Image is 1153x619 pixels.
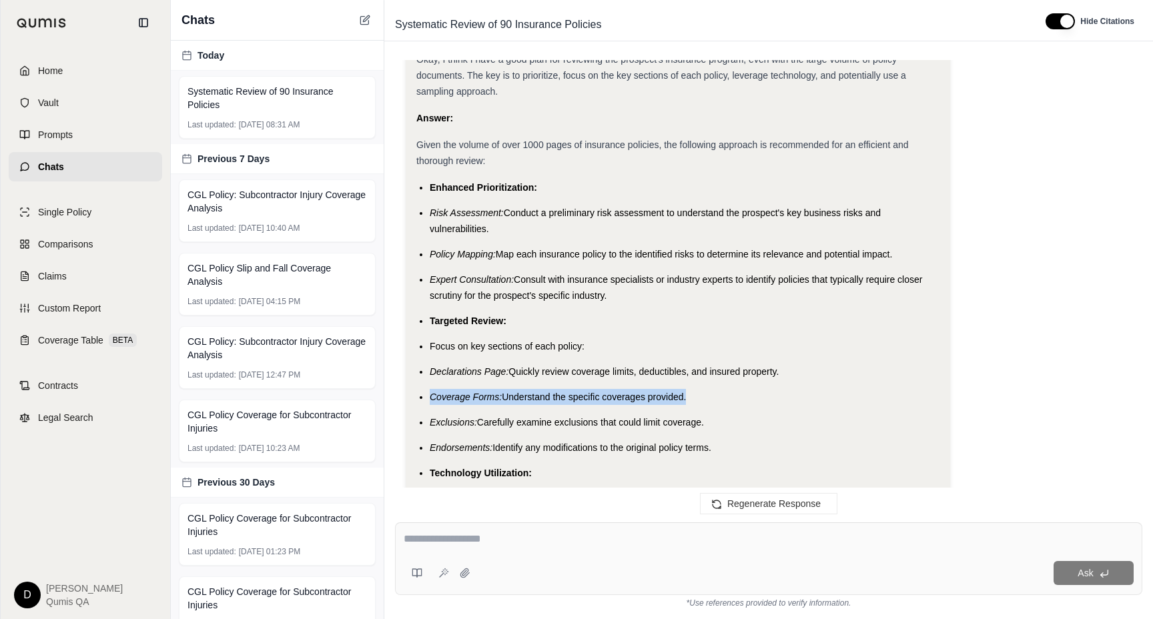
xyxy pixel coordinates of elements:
a: Prompts [9,120,162,149]
div: D [14,582,41,608]
span: Contracts [38,379,78,392]
span: Okay, I think I have a good plan for reviewing the prospect's insurance program, even with the la... [416,54,906,97]
span: [DATE] 10:40 AM [239,223,300,233]
span: Policy Mapping: [430,249,496,259]
span: Custom Report [38,301,101,315]
a: Single Policy [9,197,162,227]
span: [DATE] 04:15 PM [239,296,300,307]
span: Previous 7 Days [198,152,270,165]
a: Vault [9,88,162,117]
span: Expert Consultation: [430,274,514,285]
span: Targeted Review: [430,316,506,326]
span: CGL Policy Slip and Fall Coverage Analysis [187,261,367,288]
a: Contracts [9,371,162,400]
span: Consult with insurance specialists or industry experts to identify policies that typically requir... [430,274,922,301]
span: Systematic Review of 90 Insurance Policies [187,85,367,111]
a: Comparisons [9,229,162,259]
div: Edit Title [390,14,1030,35]
span: Given the volume of over 1000 pages of insurance policies, the following approach is recommended ... [416,139,909,166]
span: Endorsements: [430,442,492,453]
span: Identify any modifications to the original policy terms. [492,442,711,453]
span: Chats [38,160,64,173]
span: CGL Policy Coverage for Subcontractor Injuries [187,512,367,538]
span: Hide Citations [1080,16,1134,27]
img: Qumis Logo [17,18,67,28]
button: New Chat [357,12,373,28]
span: Last updated: [187,296,236,307]
span: CGL Policy Coverage for Subcontractor Injuries [187,585,367,612]
span: Enhanced Prioritization: [430,182,537,193]
a: Chats [9,152,162,181]
span: [PERSON_NAME] [46,582,123,595]
span: Today [198,49,224,62]
span: Coverage Forms: [430,392,502,402]
a: Claims [9,261,162,291]
span: Last updated: [187,546,236,557]
span: Last updated: [187,370,236,380]
span: Regenerate Response [727,498,821,509]
span: [DATE] 10:23 AM [239,443,300,454]
div: *Use references provided to verify information. [395,595,1142,608]
span: [DATE] 08:31 AM [239,119,300,130]
a: Legal Search [9,403,162,432]
a: Home [9,56,162,85]
span: Home [38,64,63,77]
span: Single Policy [38,205,91,219]
span: Qumis QA [46,595,123,608]
span: Understand the specific coverages provided. [502,392,686,402]
span: [DATE] 12:47 PM [239,370,300,380]
span: Previous 30 Days [198,476,275,489]
span: Declarations Page: [430,366,508,377]
span: Legal Search [38,411,93,424]
span: Prompts [38,128,73,141]
button: Ask [1054,561,1134,585]
span: Last updated: [187,223,236,233]
span: CGL Policy Coverage for Subcontractor Injuries [187,408,367,435]
span: BETA [109,334,137,347]
span: Last updated: [187,119,236,130]
span: CGL Policy: Subcontractor Injury Coverage Analysis [187,188,367,215]
span: [DATE] 01:23 PM [239,546,300,557]
span: Focus on key sections of each policy: [430,341,585,352]
span: Comparisons [38,237,93,251]
a: Coverage TableBETA [9,326,162,355]
span: Vault [38,96,59,109]
span: Technology Utilization: [430,468,532,478]
span: Last updated: [187,443,236,454]
span: Ask [1078,568,1093,578]
button: Regenerate Response [700,493,837,514]
span: Carefully examine exclusions that could limit coverage. [477,417,704,428]
span: Map each insurance policy to the identified risks to determine its relevance and potential impact. [496,249,893,259]
span: CGL Policy: Subcontractor Injury Coverage Analysis [187,335,367,362]
span: Conduct a preliminary risk assessment to understand the prospect's key business risks and vulnera... [430,207,881,234]
span: Quickly review coverage limits, deductibles, and insured property. [508,366,779,377]
span: Claims [38,269,67,283]
span: Chats [181,11,215,29]
span: Systematic Review of 90 Insurance Policies [390,14,607,35]
strong: Answer: [416,113,453,123]
span: Exclusions: [430,417,477,428]
span: Risk Assessment: [430,207,504,218]
a: Custom Report [9,293,162,323]
button: Collapse sidebar [133,12,154,33]
span: Coverage Table [38,334,103,347]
